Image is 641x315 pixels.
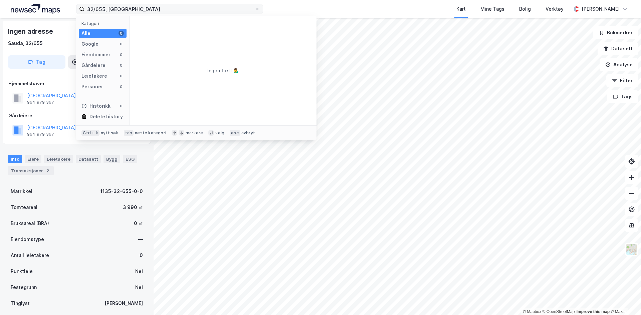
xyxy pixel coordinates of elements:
[625,243,638,256] img: Z
[230,130,240,136] div: esc
[135,130,166,136] div: neste kategori
[8,55,65,69] button: Tag
[123,203,143,211] div: 3 990 ㎡
[140,251,143,259] div: 0
[81,29,90,37] div: Alle
[8,155,22,163] div: Info
[44,155,73,163] div: Leietakere
[81,72,107,80] div: Leietakere
[598,42,638,55] button: Datasett
[546,5,564,13] div: Verktøy
[81,102,111,110] div: Historikk
[543,309,575,314] a: OpenStreetMap
[11,283,37,291] div: Festegrunn
[119,103,124,109] div: 0
[124,130,134,136] div: tab
[100,187,143,195] div: 1135-32-655-0-0
[593,26,638,39] button: Bokmerker
[607,90,638,103] button: Tags
[11,219,49,227] div: Bruksareal (BRA)
[89,113,123,121] div: Delete history
[119,41,124,47] div: 0
[8,166,54,175] div: Transaksjoner
[11,235,44,243] div: Eiendomstype
[608,283,641,315] iframe: Chat Widget
[44,167,51,174] div: 2
[8,112,145,120] div: Gårdeiere
[81,51,111,59] div: Eiendommer
[119,73,124,79] div: 0
[8,39,43,47] div: Sauda, 32/655
[11,187,32,195] div: Matrikkel
[456,5,466,13] div: Kart
[119,52,124,57] div: 0
[119,84,124,89] div: 0
[11,251,49,259] div: Antall leietakere
[135,283,143,291] div: Nei
[577,309,610,314] a: Improve this map
[11,267,33,275] div: Punktleie
[600,58,638,71] button: Analyse
[119,63,124,68] div: 0
[480,5,504,13] div: Mine Tags
[11,4,60,14] img: logo.a4113a55bc3d86da70a041830d287a7e.svg
[81,40,98,48] div: Google
[523,309,541,314] a: Mapbox
[606,74,638,87] button: Filter
[582,5,620,13] div: [PERSON_NAME]
[134,219,143,227] div: 0 ㎡
[81,21,127,26] div: Kategori
[8,80,145,88] div: Hjemmelshaver
[207,67,239,75] div: Ingen treff 💁‍♂️
[215,130,224,136] div: velg
[76,155,101,163] div: Datasett
[119,31,124,36] div: 0
[81,83,103,91] div: Personer
[103,155,120,163] div: Bygg
[608,283,641,315] div: Kontrollprogram for chat
[81,130,99,136] div: Ctrl + k
[104,299,143,307] div: [PERSON_NAME]
[8,26,54,37] div: Ingen adresse
[11,203,37,211] div: Tomteareal
[135,267,143,275] div: Nei
[84,4,255,14] input: Søk på adresse, matrikkel, gårdeiere, leietakere eller personer
[11,299,30,307] div: Tinglyst
[27,132,54,137] div: 964 979 367
[519,5,531,13] div: Bolig
[81,61,105,69] div: Gårdeiere
[241,130,255,136] div: avbryt
[123,155,137,163] div: ESG
[138,235,143,243] div: —
[186,130,203,136] div: markere
[101,130,119,136] div: nytt søk
[25,155,41,163] div: Eiere
[27,100,54,105] div: 964 979 367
